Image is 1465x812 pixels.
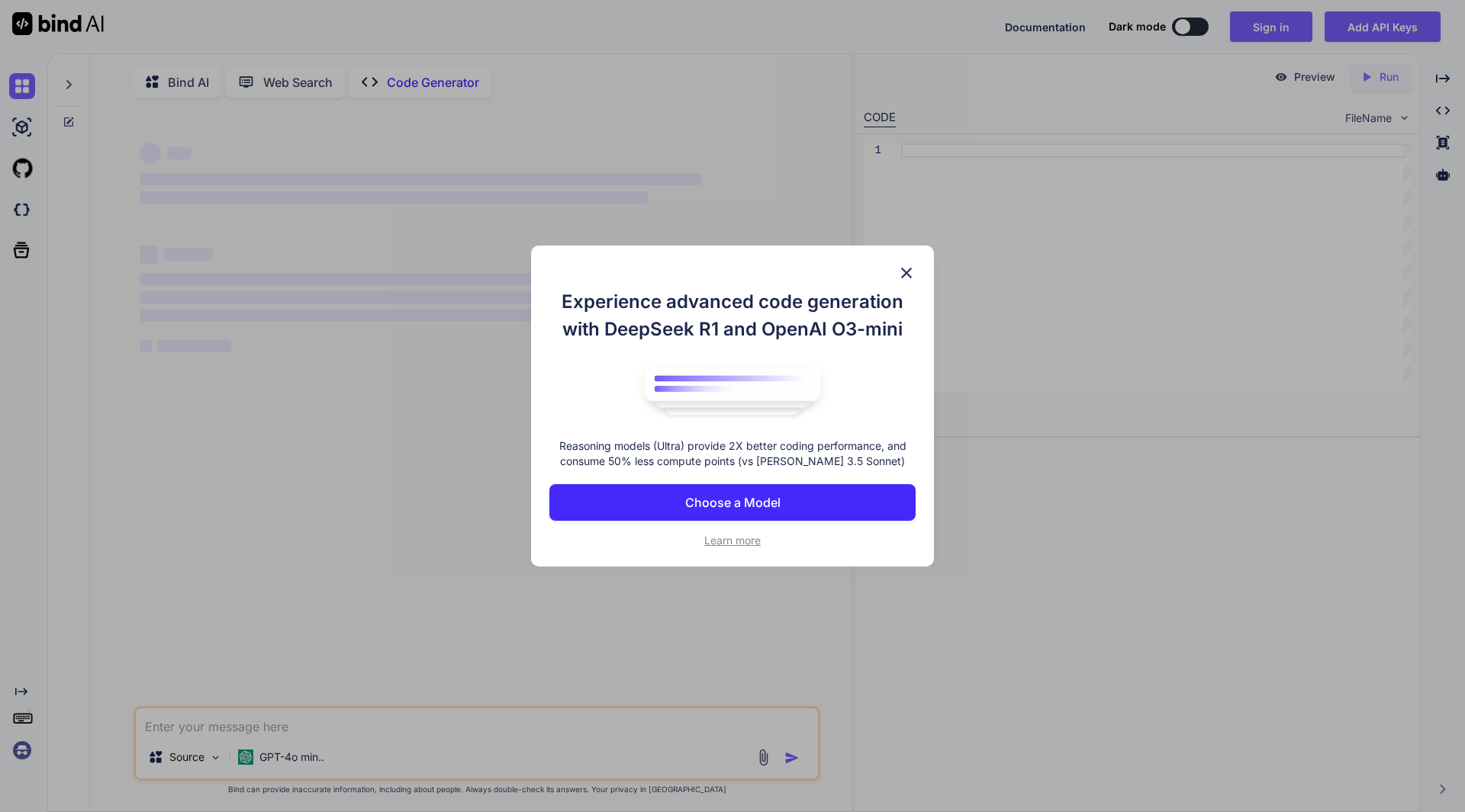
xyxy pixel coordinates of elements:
span: Learn more [704,534,761,547]
p: Choose a Model [685,493,781,512]
img: close [897,264,916,282]
p: Reasoning models (Ultra) provide 2X better coding performance, and consume 50% less compute point... [549,438,916,469]
img: bind logo [633,358,832,424]
h1: Experience advanced code generation with DeepSeek R1 and OpenAI O3-mini [549,288,916,343]
button: Choose a Model [549,484,916,521]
